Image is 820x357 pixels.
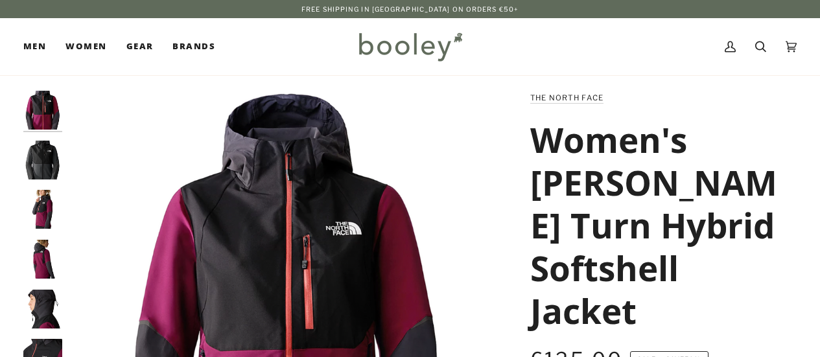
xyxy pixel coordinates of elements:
a: The North Face [530,93,604,102]
p: Free Shipping in [GEOGRAPHIC_DATA] on Orders €50+ [301,4,519,14]
h1: Women's [PERSON_NAME] Turn Hybrid Softshell Jacket [530,118,787,332]
img: The North Face Women's Dawn Turn Hybrid Softshell Jacket Boysenberry / TNF Black / Asphalt Grey -... [23,91,62,130]
img: The North Face Women's Dawn Turn Hybrid Softshell Jacket - Booley Galway [23,240,62,279]
a: Brands [163,18,225,75]
img: The North Face Women's Dawn Turn Hybrid Softshell Jacket Asphalt Grey / TNF Black / Asphalt Grey ... [23,141,62,179]
a: Men [23,18,56,75]
img: The North Face Women's Dawn Turn Hybrid Softshell Jacket - Booley Galway [23,290,62,328]
span: Gear [126,40,154,53]
span: Women [65,40,106,53]
img: The North Face Women's Dawn Turn Hybrid Softshell Jacket - Booley Galway [23,190,62,229]
span: Men [23,40,46,53]
a: Gear [117,18,163,75]
img: Booley [353,28,467,65]
span: Brands [172,40,215,53]
a: Women [56,18,116,75]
